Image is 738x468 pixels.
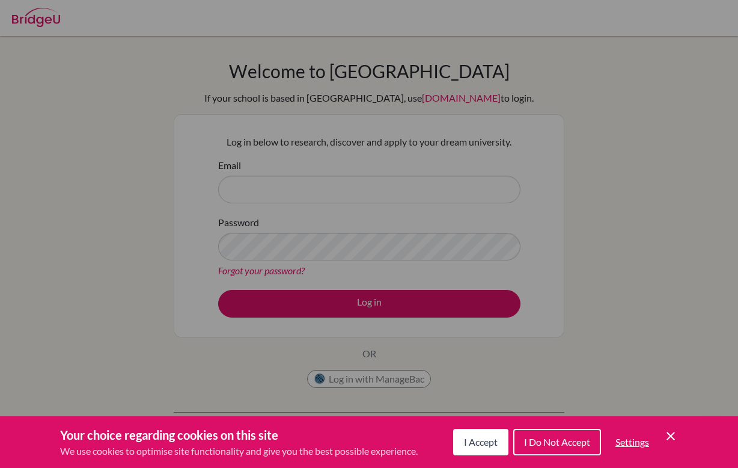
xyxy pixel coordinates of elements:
[606,430,659,454] button: Settings
[60,426,418,444] h3: Your choice regarding cookies on this site
[513,429,601,455] button: I Do Not Accept
[615,436,649,448] span: Settings
[524,436,590,448] span: I Do Not Accept
[453,429,508,455] button: I Accept
[464,436,498,448] span: I Accept
[60,444,418,458] p: We use cookies to optimise site functionality and give you the best possible experience.
[663,429,678,443] button: Save and close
